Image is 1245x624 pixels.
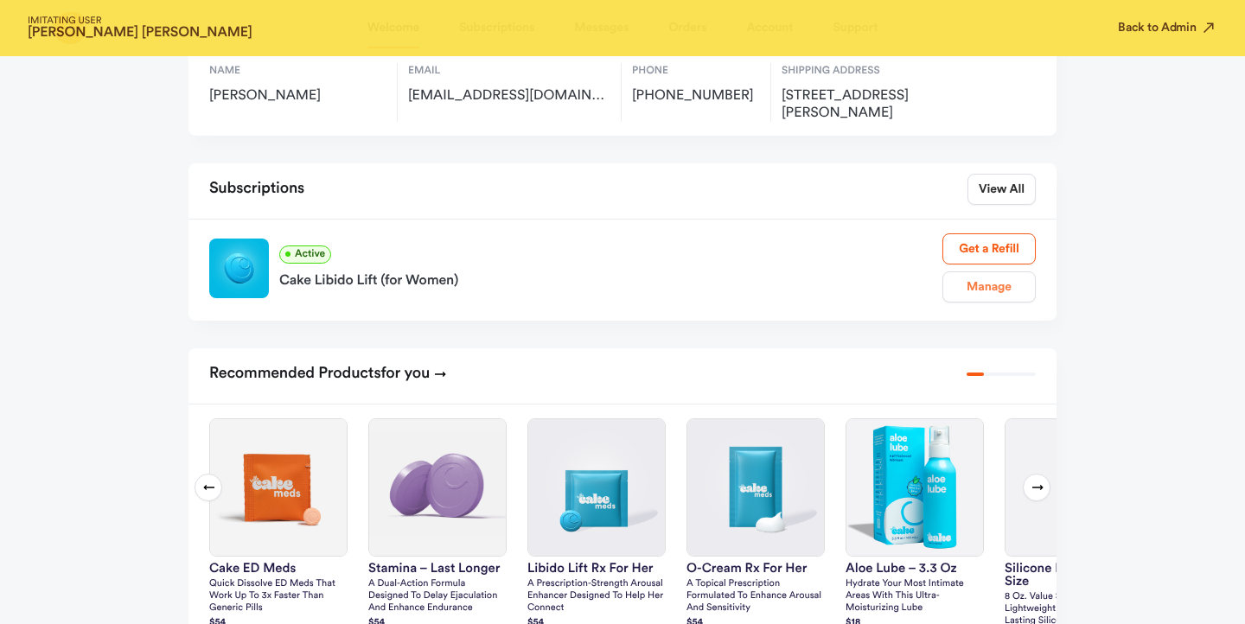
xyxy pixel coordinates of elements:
h2: Subscriptions [209,174,304,205]
span: Phone [632,63,760,79]
p: A prescription-strength arousal enhancer designed to help her connect [527,578,666,614]
span: IMITATING USER [28,16,252,26]
span: 20 Roosevelt Grade rd, Roosevelt, US, 99356 [782,87,967,122]
img: O-Cream Rx for Her [687,419,824,556]
a: Manage [942,271,1036,302]
h3: Cake ED Meds [209,562,348,575]
span: [PHONE_NUMBER] [632,87,760,105]
img: Libido Lift Rx [209,239,269,298]
a: Get a Refill [942,233,1036,264]
img: Stamina – Last Longer [369,419,506,556]
img: Aloe Lube – 3.3 oz [846,419,983,556]
a: Cake Libido Lift (for Women) [279,264,942,291]
span: Shipping Address [782,63,967,79]
img: Libido Lift Rx For Her [528,419,665,556]
span: for you [381,366,431,381]
button: Back to Admin [1118,19,1217,36]
h3: silicone lube – value size [1005,562,1143,588]
span: bowcuttp@gmail.com [408,87,610,105]
h3: O-Cream Rx for Her [686,562,825,575]
span: [PERSON_NAME] [209,87,386,105]
span: Email [408,63,610,79]
h2: Recommended Products [209,359,447,390]
p: A dual-action formula designed to delay ejaculation and enhance endurance [368,578,507,614]
img: Cake ED Meds [210,419,347,556]
p: A topical prescription formulated to enhance arousal and sensitivity [686,578,825,614]
img: silicone lube – value size [1006,419,1142,556]
p: Quick dissolve ED Meds that work up to 3x faster than generic pills [209,578,348,614]
h3: Libido Lift Rx For Her [527,562,666,575]
h3: Aloe Lube – 3.3 oz [846,562,984,575]
strong: [PERSON_NAME] [PERSON_NAME] [28,26,252,40]
span: Active [279,245,331,264]
h3: Stamina – Last Longer [368,562,507,575]
span: Name [209,63,386,79]
p: Hydrate your most intimate areas with this ultra-moisturizing lube [846,578,984,614]
a: View All [967,174,1036,205]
